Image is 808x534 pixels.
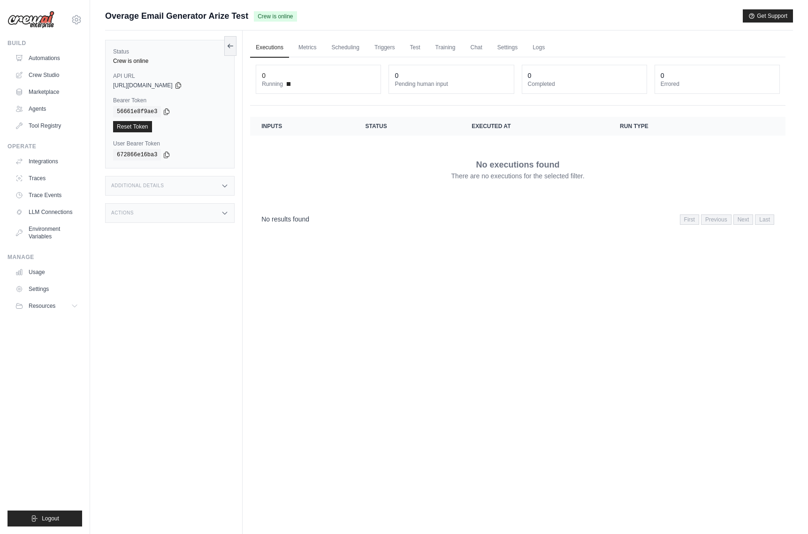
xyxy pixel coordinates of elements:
[680,214,699,225] span: First
[262,71,266,80] div: 0
[11,84,82,99] a: Marketplace
[11,205,82,220] a: LLM Connections
[11,265,82,280] a: Usage
[293,38,322,58] a: Metrics
[250,117,354,136] th: Inputs
[465,38,488,58] a: Chat
[113,82,173,89] span: [URL][DOMAIN_NAME]
[326,38,365,58] a: Scheduling
[113,121,152,132] a: Reset Token
[11,171,82,186] a: Traces
[8,143,82,150] div: Operate
[11,298,82,313] button: Resources
[250,207,785,231] nav: Pagination
[261,214,309,224] p: No results found
[11,282,82,297] a: Settings
[111,210,134,216] h3: Actions
[111,183,164,189] h3: Additional Details
[250,117,785,231] section: Crew executions table
[476,158,560,171] p: No executions found
[250,38,289,58] a: Executions
[11,51,82,66] a: Automations
[113,72,227,80] label: API URL
[113,149,161,160] code: 672866e16ba3
[430,38,461,58] a: Training
[8,11,54,29] img: Logo
[404,38,426,58] a: Test
[113,140,227,147] label: User Bearer Token
[661,71,664,80] div: 0
[11,68,82,83] a: Crew Studio
[11,221,82,244] a: Environment Variables
[609,117,731,136] th: Run Type
[11,154,82,169] a: Integrations
[354,117,461,136] th: Status
[113,57,227,65] div: Crew is online
[8,511,82,526] button: Logout
[113,106,161,117] code: 56661e8f9ae3
[451,171,585,181] p: There are no executions for the selected filter.
[528,71,532,80] div: 0
[395,71,398,80] div: 0
[105,9,248,23] span: Overage Email Generator Arize Test
[733,214,754,225] span: Next
[11,101,82,116] a: Agents
[113,48,227,55] label: Status
[743,9,793,23] button: Get Support
[528,80,641,88] dt: Completed
[254,11,297,22] span: Crew is online
[701,214,732,225] span: Previous
[8,253,82,261] div: Manage
[661,80,774,88] dt: Errored
[29,302,55,310] span: Resources
[262,80,283,88] span: Running
[8,39,82,47] div: Build
[460,117,609,136] th: Executed at
[11,118,82,133] a: Tool Registry
[755,214,774,225] span: Last
[42,515,59,522] span: Logout
[395,80,508,88] dt: Pending human input
[527,38,550,58] a: Logs
[369,38,401,58] a: Triggers
[11,188,82,203] a: Trace Events
[680,214,774,225] nav: Pagination
[113,97,227,104] label: Bearer Token
[492,38,523,58] a: Settings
